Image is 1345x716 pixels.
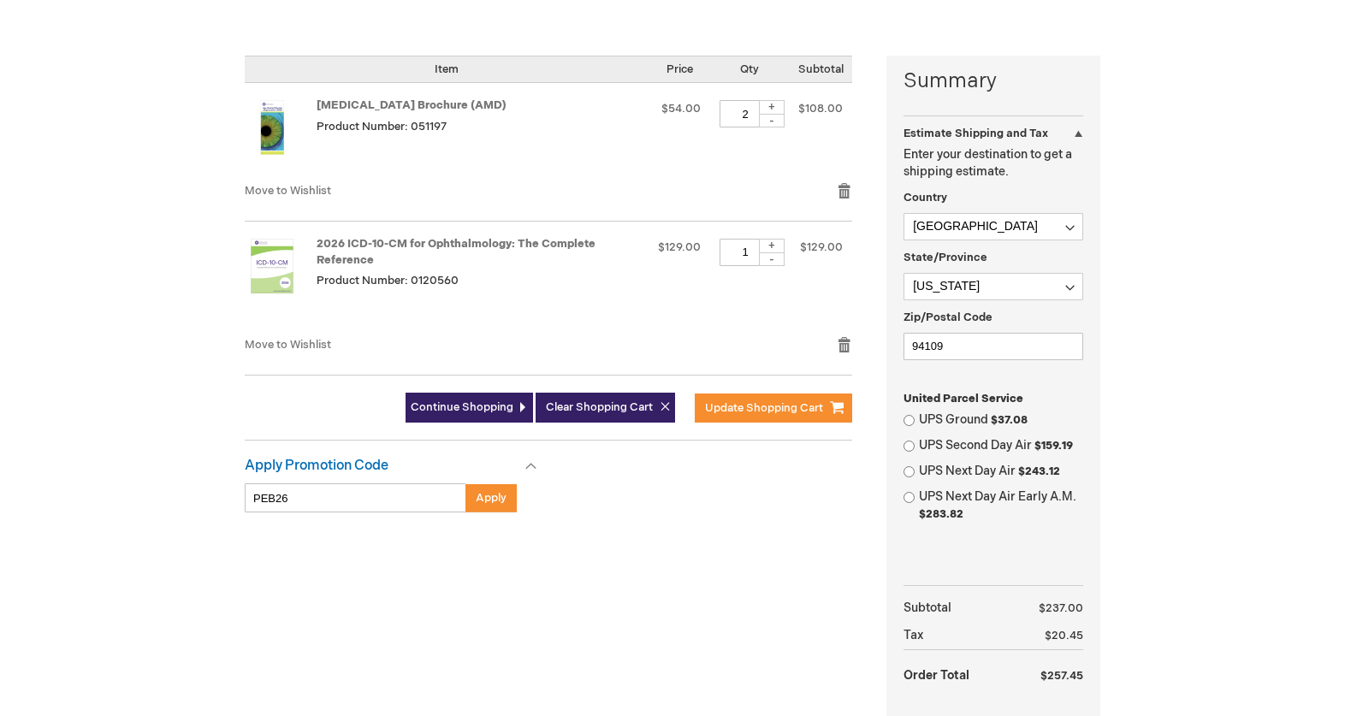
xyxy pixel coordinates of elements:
span: Item [435,62,459,76]
span: $129.00 [658,240,701,254]
div: + [759,239,785,253]
strong: Estimate Shipping and Tax [904,127,1048,140]
strong: Summary [904,67,1083,96]
a: 2026 ICD-10-CM for Ophthalmology: The Complete Reference [245,239,317,319]
th: Tax [904,622,1005,650]
strong: Order Total [904,660,969,689]
span: Zip/Postal Code [904,311,992,324]
span: $283.82 [919,507,963,521]
span: Product Number: 051197 [317,120,447,133]
button: Update Shopping Cart [695,394,852,423]
span: State/Province [904,251,987,264]
a: Continue Shopping [406,393,533,423]
a: [MEDICAL_DATA] Brochure (AMD) [317,98,507,112]
a: Age-Related Macular Degeneration Brochure (AMD) [245,100,317,165]
input: Qty [720,100,771,127]
span: Qty [740,62,759,76]
span: Apply [476,491,507,505]
span: Update Shopping Cart [705,401,823,415]
span: Subtotal [798,62,844,76]
a: 2026 ICD-10-CM for Ophthalmology: The Complete Reference [317,237,595,267]
span: Continue Shopping [411,400,513,414]
p: Enter your destination to get a shipping estimate. [904,146,1083,180]
label: UPS Next Day Air Early A.M. [919,488,1083,523]
strong: Apply Promotion Code [245,458,388,474]
label: UPS Second Day Air [919,437,1083,454]
input: Qty [720,239,771,266]
span: Country [904,191,947,204]
span: United Parcel Service [904,392,1023,405]
span: $54.00 [661,102,701,115]
span: $129.00 [800,240,843,254]
span: $237.00 [1039,601,1083,615]
a: Move to Wishlist [245,184,331,198]
span: $243.12 [1018,465,1060,478]
span: Price [667,62,693,76]
a: Move to Wishlist [245,338,331,352]
img: 2026 ICD-10-CM for Ophthalmology: The Complete Reference [245,239,299,293]
input: Enter Promotion code [245,483,466,512]
span: $257.45 [1040,669,1083,683]
th: Subtotal [904,595,1005,622]
img: Age-Related Macular Degeneration Brochure (AMD) [245,100,299,155]
label: UPS Ground [919,411,1083,429]
span: Clear Shopping Cart [546,400,653,414]
label: UPS Next Day Air [919,463,1083,480]
div: - [759,114,785,127]
div: + [759,100,785,115]
span: $20.45 [1045,629,1083,642]
span: $108.00 [798,102,843,115]
span: $159.19 [1034,439,1073,453]
span: Product Number: 0120560 [317,274,459,287]
button: Apply [465,483,517,512]
span: $37.08 [991,413,1028,427]
button: Clear Shopping Cart [536,393,675,423]
div: - [759,252,785,266]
